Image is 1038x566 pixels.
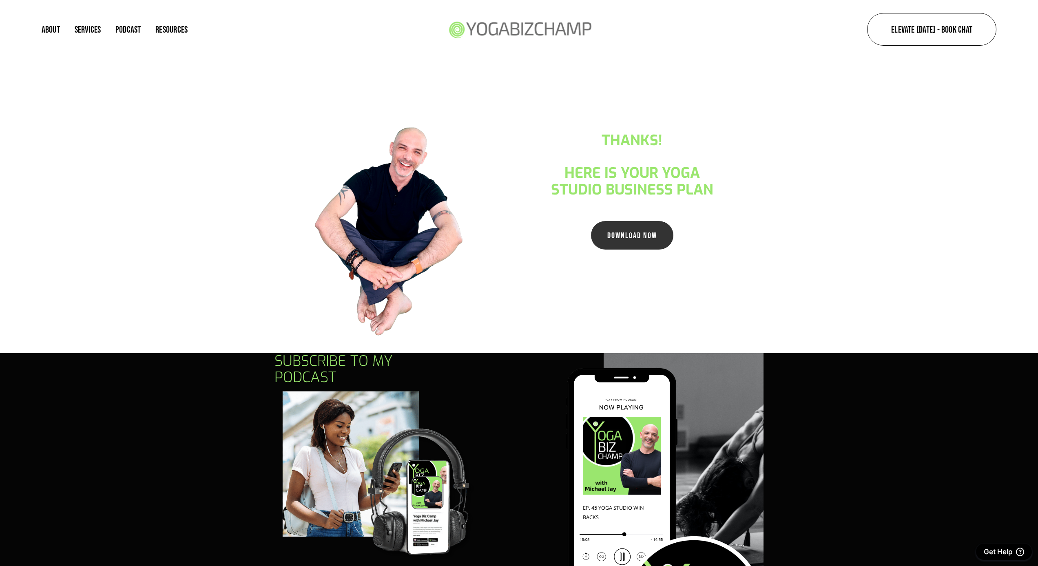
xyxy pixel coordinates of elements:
[42,24,60,35] a: About
[155,24,188,35] a: folder dropdown
[274,352,397,387] span: Subscribe TO MY PODCAST
[75,24,101,35] a: Services
[583,513,657,530] span: GETTING THINGS DONE QUICKLY
[583,504,645,521] span: EP. 45 YOGA STUDIO WIN BACKS
[551,131,713,199] strong: THANKS! here is YOUR YOGA STUDIO BUSINESS PLAN
[155,25,188,34] span: Resources
[444,10,595,48] img: Yoga Biz Champ
[972,539,1036,564] iframe: chipbot-button-iframe
[115,24,141,35] a: Podcast
[591,221,673,250] a: DOWNLOAD NOW
[867,13,996,46] a: Elevate [DATE] - Book Chat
